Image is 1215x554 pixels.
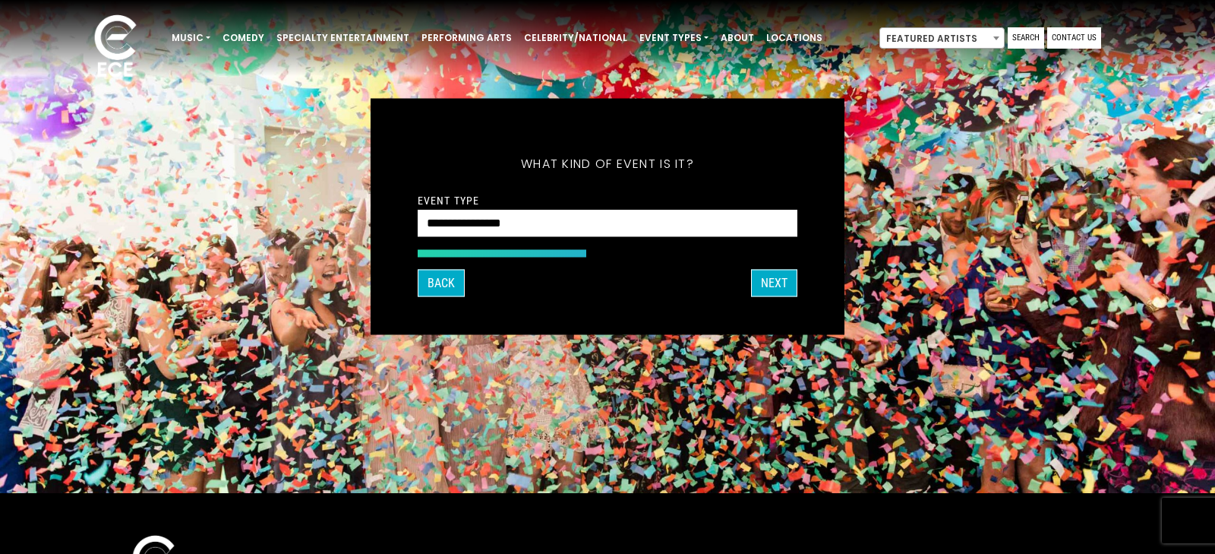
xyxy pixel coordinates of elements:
h5: What kind of event is it? [418,136,797,191]
a: Celebrity/National [518,25,633,51]
span: Featured Artists [879,27,1005,49]
a: Specialty Entertainment [270,25,415,51]
button: Back [418,269,465,296]
a: Performing Arts [415,25,518,51]
label: Event Type [418,193,479,207]
a: Comedy [216,25,270,51]
span: Featured Artists [880,28,1004,49]
a: Event Types [633,25,715,51]
img: ece_new_logo_whitev2-1.png [77,11,153,84]
a: Music [166,25,216,51]
a: About [715,25,760,51]
a: Locations [760,25,828,51]
a: Search [1008,27,1044,49]
button: Next [751,269,797,296]
a: Contact Us [1047,27,1101,49]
